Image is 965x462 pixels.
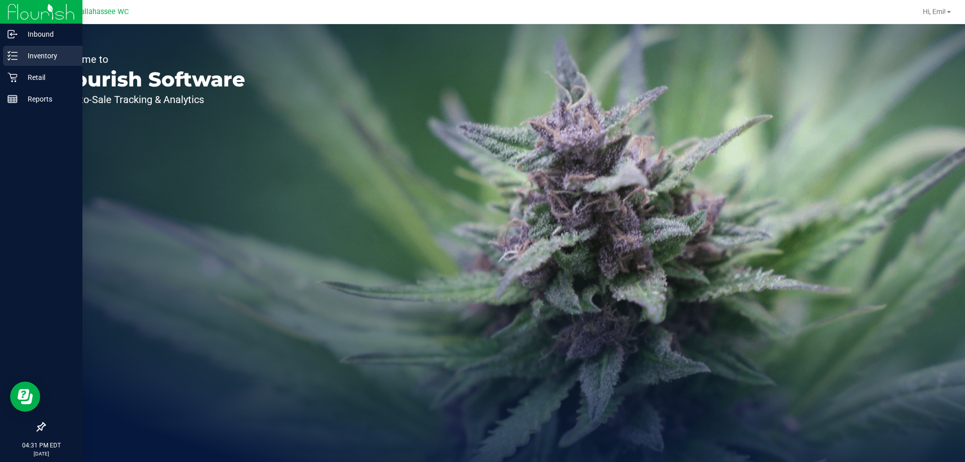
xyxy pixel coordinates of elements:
[8,94,18,104] inline-svg: Reports
[8,51,18,61] inline-svg: Inventory
[18,71,78,83] p: Retail
[18,93,78,105] p: Reports
[54,54,245,64] p: Welcome to
[76,8,129,16] span: Tallahassee WC
[18,50,78,62] p: Inventory
[5,441,78,450] p: 04:31 PM EDT
[8,29,18,39] inline-svg: Inbound
[54,69,245,89] p: Flourish Software
[5,450,78,457] p: [DATE]
[8,72,18,82] inline-svg: Retail
[54,95,245,105] p: Seed-to-Sale Tracking & Analytics
[10,382,40,412] iframe: Resource center
[18,28,78,40] p: Inbound
[923,8,946,16] span: Hi, Emi!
